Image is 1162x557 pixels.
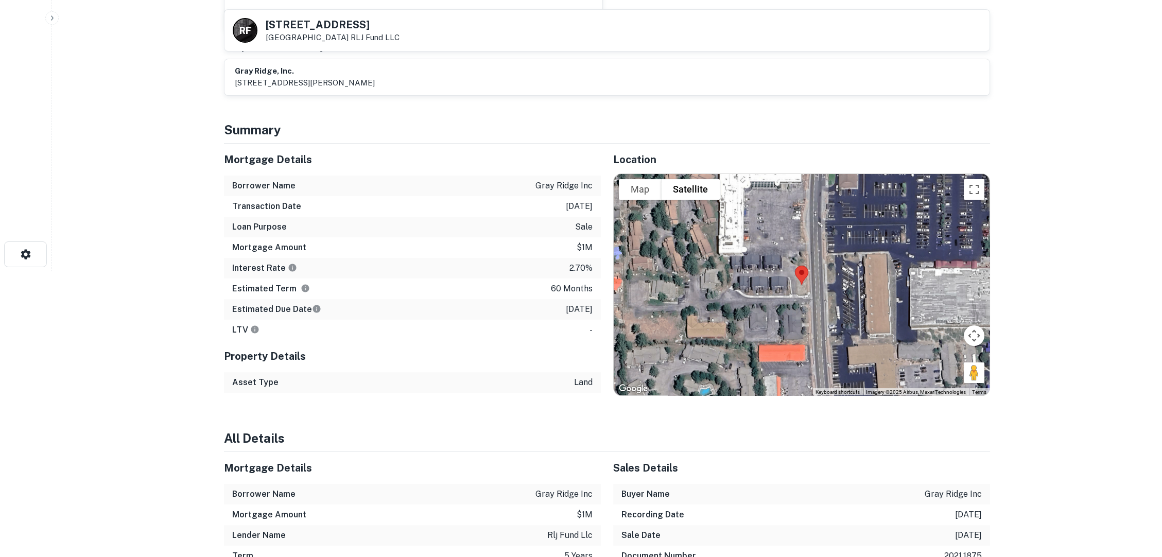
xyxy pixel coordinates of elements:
[224,152,601,167] h5: Mortgage Details
[224,460,601,476] h5: Mortgage Details
[232,509,306,521] h6: Mortgage Amount
[224,429,990,447] h4: All Details
[232,376,279,389] h6: Asset Type
[955,509,982,521] p: [DATE]
[266,20,400,30] h5: [STREET_ADDRESS]
[232,221,287,233] h6: Loan Purpose
[232,283,310,295] h6: Estimated Term
[621,488,670,500] h6: Buyer Name
[574,376,593,389] p: land
[232,180,296,192] h6: Borrower Name
[816,389,860,396] button: Keyboard shortcuts
[589,324,593,336] p: -
[613,152,990,167] h5: Location
[535,180,593,192] p: gray ridge inc
[661,179,720,200] button: Show satellite imagery
[312,304,321,314] svg: Estimate is based on a standard schedule for this type of loan.
[232,262,297,274] h6: Interest Rate
[616,382,650,395] img: Google
[250,325,259,334] svg: LTVs displayed on the website are for informational purposes only and may be reported incorrectly...
[575,221,593,233] p: sale
[616,382,650,395] a: Open this area in Google Maps (opens a new window)
[569,262,593,274] p: 2.70%
[964,179,984,200] button: Toggle fullscreen view
[232,200,301,213] h6: Transaction Date
[866,389,966,395] span: Imagery ©2025 Airbus, Maxar Technologies
[621,529,661,542] h6: Sale Date
[621,509,684,521] h6: Recording Date
[551,283,593,295] p: 60 months
[239,24,250,38] p: R F
[577,509,593,521] p: $1m
[235,65,375,77] h6: gray ridge, inc.
[232,241,306,254] h6: Mortgage Amount
[232,488,296,500] h6: Borrower Name
[619,179,661,200] button: Show street map
[566,200,593,213] p: [DATE]
[232,529,286,542] h6: Lender Name
[964,362,984,383] button: Drag Pegman onto the map to open Street View
[224,120,990,139] h4: Summary
[1111,475,1162,524] iframe: Chat Widget
[613,460,990,476] h5: Sales Details
[233,9,298,24] p: Borrower Address
[577,241,593,254] p: $1m
[235,77,375,89] p: [STREET_ADDRESS][PERSON_NAME]
[232,303,321,316] h6: Estimated Due Date
[535,488,593,500] p: gray ridge inc
[266,33,400,42] p: [GEOGRAPHIC_DATA]
[566,303,593,316] p: [DATE]
[224,349,601,364] h5: Property Details
[351,33,400,42] a: RLJ Fund LLC
[288,263,297,272] svg: The interest rates displayed on the website are for informational purposes only and may be report...
[972,389,986,395] a: Terms (opens in new tab)
[579,9,594,24] button: Copy Address
[955,529,982,542] p: [DATE]
[547,529,593,542] p: rlj fund llc
[964,325,984,346] button: Map camera controls
[301,284,310,293] svg: Term is based on a standard schedule for this type of loan.
[232,324,259,336] h6: LTV
[925,488,982,500] p: gray ridge inc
